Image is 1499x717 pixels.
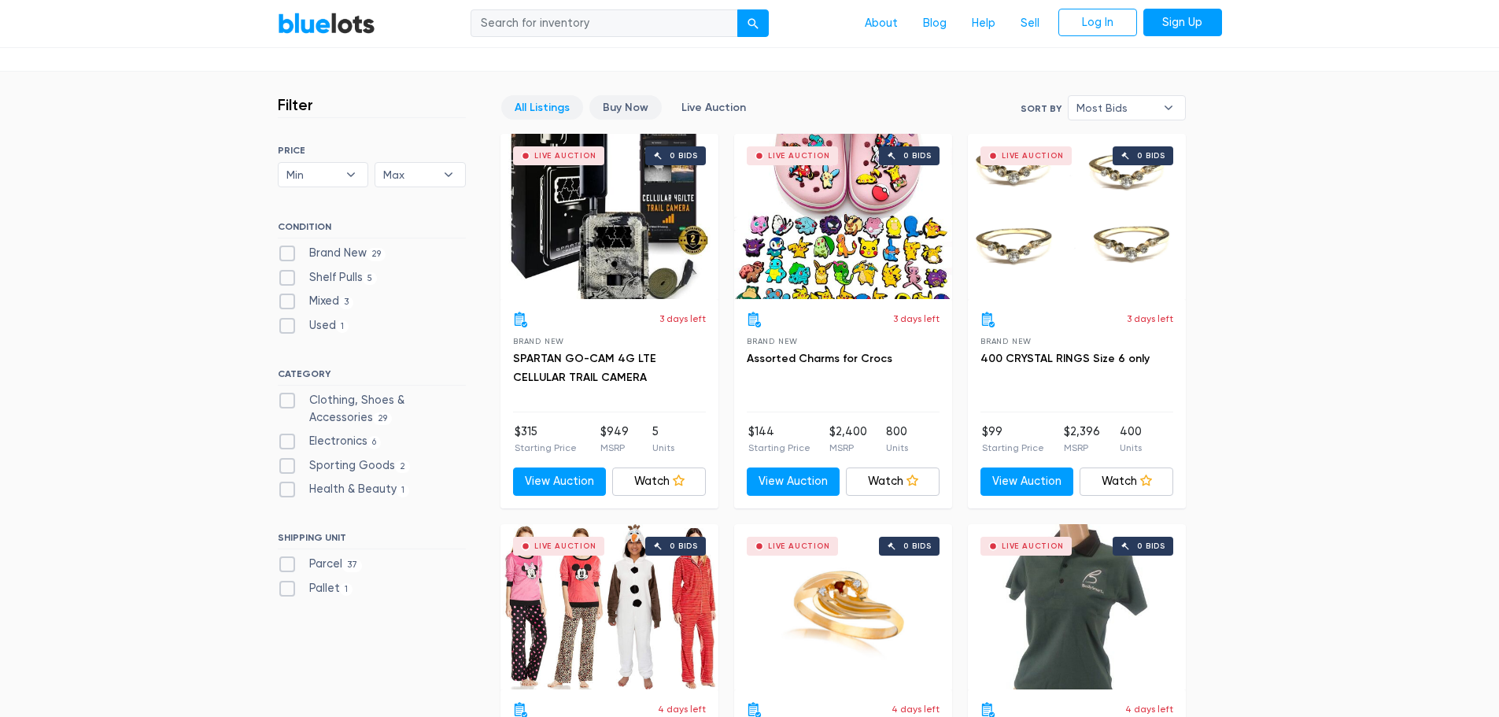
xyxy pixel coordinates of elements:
a: About [852,9,910,39]
div: 0 bids [1137,152,1165,160]
span: 29 [373,412,393,425]
label: Pallet [278,580,353,597]
h6: CONDITION [278,221,466,238]
span: 37 [342,560,363,572]
p: Starting Price [982,441,1044,455]
a: Live Auction [668,95,759,120]
label: Clothing, Shoes & Accessories [278,392,466,426]
div: Live Auction [768,542,830,550]
p: Starting Price [515,441,577,455]
label: Health & Beauty [278,481,410,498]
p: MSRP [829,441,867,455]
span: 3 [339,297,354,309]
li: 800 [886,423,908,455]
a: Watch [612,468,706,496]
a: All Listings [501,95,583,120]
div: Live Auction [1002,152,1064,160]
a: 400 CRYSTAL RINGS Size 6 only [980,352,1150,365]
li: $315 [515,423,577,455]
a: Watch [1080,468,1173,496]
span: 1 [336,320,349,333]
li: $144 [748,423,810,455]
li: $2,400 [829,423,867,455]
p: Units [652,441,674,455]
div: 0 bids [903,152,932,160]
a: BlueLots [278,12,375,35]
a: Log In [1058,9,1137,37]
h6: PRICE [278,145,466,156]
a: Live Auction 0 bids [734,134,952,299]
h6: CATEGORY [278,368,466,386]
span: Most Bids [1076,96,1155,120]
label: Mixed [278,293,354,310]
span: Brand New [980,337,1032,346]
div: 0 bids [670,152,698,160]
div: 0 bids [903,542,932,550]
a: Live Auction 0 bids [968,524,1186,689]
span: Max [383,163,435,187]
label: Used [278,317,349,334]
a: Live Auction 0 bids [734,524,952,689]
a: Help [959,9,1008,39]
label: Sporting Goods [278,457,411,475]
label: Sort By [1021,102,1061,116]
h6: SHIPPING UNIT [278,532,466,549]
b: ▾ [1152,96,1185,120]
a: View Auction [980,468,1074,496]
span: Brand New [747,337,798,346]
span: 2 [395,460,411,473]
h3: Filter [278,95,313,114]
span: 1 [397,485,410,497]
span: Min [286,163,338,187]
a: Live Auction 0 bids [500,134,718,299]
a: View Auction [747,468,840,496]
label: Brand New [278,245,386,262]
a: Live Auction 0 bids [500,524,718,689]
p: Units [886,441,908,455]
a: View Auction [513,468,607,496]
label: Shelf Pulls [278,269,378,286]
div: Live Auction [534,542,596,550]
li: 5 [652,423,674,455]
p: 3 days left [1127,312,1173,326]
a: Buy Now [589,95,662,120]
a: Blog [910,9,959,39]
span: 29 [367,248,386,261]
label: Parcel [278,556,363,573]
span: 1 [340,583,353,596]
p: Starting Price [748,441,810,455]
p: 3 days left [659,312,706,326]
div: 0 bids [670,542,698,550]
a: Live Auction 0 bids [968,134,1186,299]
p: 3 days left [893,312,940,326]
span: Brand New [513,337,564,346]
a: Watch [846,468,940,496]
label: Electronics [278,433,382,450]
div: Live Auction [768,152,830,160]
span: 6 [367,436,382,449]
p: 4 days left [892,702,940,716]
a: Sign Up [1143,9,1222,37]
div: Live Auction [534,152,596,160]
p: Units [1120,441,1142,455]
a: Sell [1008,9,1052,39]
a: SPARTAN GO-CAM 4G LTE CELLULAR TRAIL CAMERA [513,352,656,384]
li: $2,396 [1064,423,1100,455]
p: 4 days left [1125,702,1173,716]
p: MSRP [1064,441,1100,455]
b: ▾ [334,163,367,187]
a: Assorted Charms for Crocs [747,352,892,365]
p: 4 days left [658,702,706,716]
div: Live Auction [1002,542,1064,550]
input: Search for inventory [471,9,738,38]
li: 400 [1120,423,1142,455]
div: 0 bids [1137,542,1165,550]
b: ▾ [432,163,465,187]
p: MSRP [600,441,629,455]
span: 5 [363,272,378,285]
li: $949 [600,423,629,455]
li: $99 [982,423,1044,455]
